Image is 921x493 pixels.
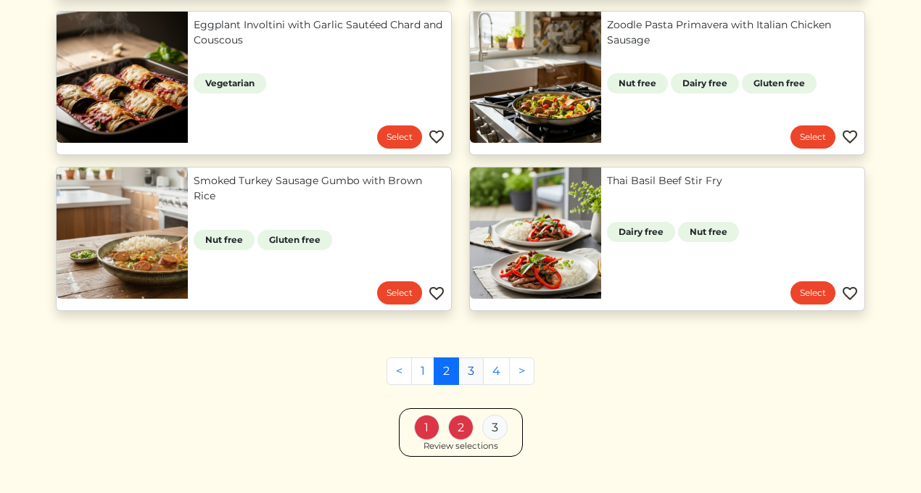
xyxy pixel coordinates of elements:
[377,125,422,149] a: Select
[607,173,859,188] a: Thai Basil Beef Stir Fry
[194,17,445,48] a: Eggplant Involtini with Garlic Sautéed Chard and Couscous
[790,125,835,149] a: Select
[790,281,835,304] a: Select
[414,415,439,440] div: 1
[607,17,859,48] a: Zoodle Pasta Primavera with Italian Chicken Sausage
[841,285,859,302] img: Favorite menu item
[483,357,510,385] a: 4
[424,440,498,453] div: Review selections
[387,357,534,397] nav: Pages
[377,281,422,304] a: Select
[482,415,508,440] div: 3
[411,357,434,385] a: 1
[509,357,534,385] a: Next
[399,408,523,457] a: 1 2 3 Review selections
[428,285,445,302] img: Favorite menu item
[434,357,459,385] a: 2
[841,128,859,146] img: Favorite menu item
[194,173,445,204] a: Smoked Turkey Sausage Gumbo with Brown Rice
[448,415,474,440] div: 2
[428,128,445,146] img: Favorite menu item
[387,357,412,385] a: Previous
[458,357,484,385] a: 3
